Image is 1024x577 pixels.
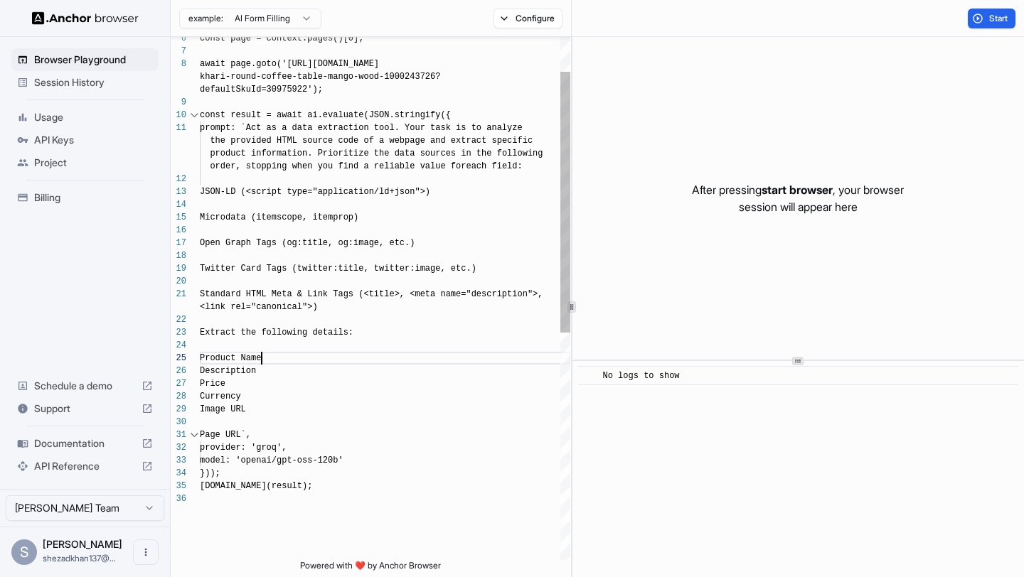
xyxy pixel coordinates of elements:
[188,428,201,441] div: Click to collapse the range.
[34,190,153,205] span: Billing
[171,122,186,134] div: 11
[34,75,153,90] span: Session History
[11,71,159,94] div: Session History
[210,161,466,171] span: order, stopping when you find a reliable value for
[11,186,159,209] div: Billing
[171,454,186,467] div: 33
[200,212,358,222] span: Microdata (itemscope, itemprop)
[188,109,201,122] div: Click to collapse the range.
[200,353,261,363] span: Product Name
[200,443,287,453] span: provider: 'groq',
[494,9,562,28] button: Configure
[466,149,543,158] span: n the following
[11,374,159,397] div: Schedule a demo
[200,468,220,478] span: }));
[200,481,312,491] span: [DOMAIN_NAME](result);
[34,156,153,170] span: Project
[200,123,446,133] span: prompt: `Act as a data extraction tool. Your tas
[200,289,456,299] span: Standard HTML Meta & Link Tags (<title>, <meta nam
[989,13,1009,24] span: Start
[171,416,186,428] div: 30
[200,187,430,197] span: JSON-LD (<script type="application/ld+json">)
[456,289,543,299] span: e="description">,
[43,538,122,550] span: Shezad Khan
[171,45,186,58] div: 7
[603,371,680,381] span: No logs to show
[171,237,186,249] div: 17
[456,264,476,274] span: tc.)
[188,13,223,24] span: example:
[210,149,466,158] span: product information. Prioritize the data sources i
[133,539,159,565] button: Open menu
[466,136,533,146] span: ract specific
[171,288,186,301] div: 21
[171,185,186,198] div: 13
[34,53,153,67] span: Browser Playground
[171,428,186,441] div: 31
[34,436,136,451] span: Documentation
[171,352,186,365] div: 25
[171,492,186,505] div: 36
[171,339,186,352] div: 24
[692,181,904,215] p: After pressing , your browser session will appear here
[34,459,136,473] span: API Reference
[300,560,441,577] span: Powered with ❤️ by Anchor Browser
[200,430,251,440] span: Page URL`,
[11,539,37,565] div: S
[171,96,186,109] div: 9
[34,133,153,147] span: API Keys
[171,377,186,390] div: 27
[171,224,186,237] div: 16
[171,390,186,403] div: 28
[466,161,522,171] span: each field:
[200,264,456,274] span: Twitter Card Tags (twitter:title, twitter:image, e
[210,136,466,146] span: the provided HTML source code of a webpage and ext
[200,238,415,248] span: Open Graph Tags (og:title, og:image, etc.)
[171,249,186,262] div: 18
[171,467,186,480] div: 34
[32,11,139,25] img: Anchor Logo
[200,72,440,82] span: khari-round-coffee-table-mango-wood-1000243726?
[171,480,186,492] div: 35
[34,379,136,393] span: Schedule a demo
[11,432,159,455] div: Documentation
[200,366,256,376] span: Description
[762,183,833,197] span: start browser
[171,173,186,185] div: 12
[585,369,592,383] span: ​
[171,441,186,454] div: 32
[200,85,323,95] span: defaultSkuId=30975922');
[200,455,343,465] span: model: 'openai/gpt-oss-120b'
[34,110,153,124] span: Usage
[200,404,246,414] span: Image URL
[200,379,225,389] span: Price
[171,198,186,211] div: 14
[171,326,186,339] div: 23
[171,262,186,275] div: 19
[171,109,186,122] div: 10
[200,302,318,312] span: <link rel="canonical">)
[446,123,523,133] span: k is to analyze
[171,313,186,326] div: 22
[171,211,186,224] div: 15
[11,106,159,129] div: Usage
[200,328,353,338] span: Extract the following details:
[34,401,136,416] span: Support
[11,151,159,174] div: Project
[171,365,186,377] div: 26
[968,9,1015,28] button: Start
[200,392,241,401] span: Currency
[11,397,159,420] div: Support
[200,59,379,69] span: await page.goto('[URL][DOMAIN_NAME]
[43,553,116,563] span: shezadkhan137@gmail.com
[11,129,159,151] div: API Keys
[11,48,159,71] div: Browser Playground
[171,58,186,70] div: 8
[11,455,159,478] div: API Reference
[171,275,186,288] div: 20
[200,110,451,120] span: const result = await ai.evaluate(JSON.stringify({
[171,403,186,416] div: 29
